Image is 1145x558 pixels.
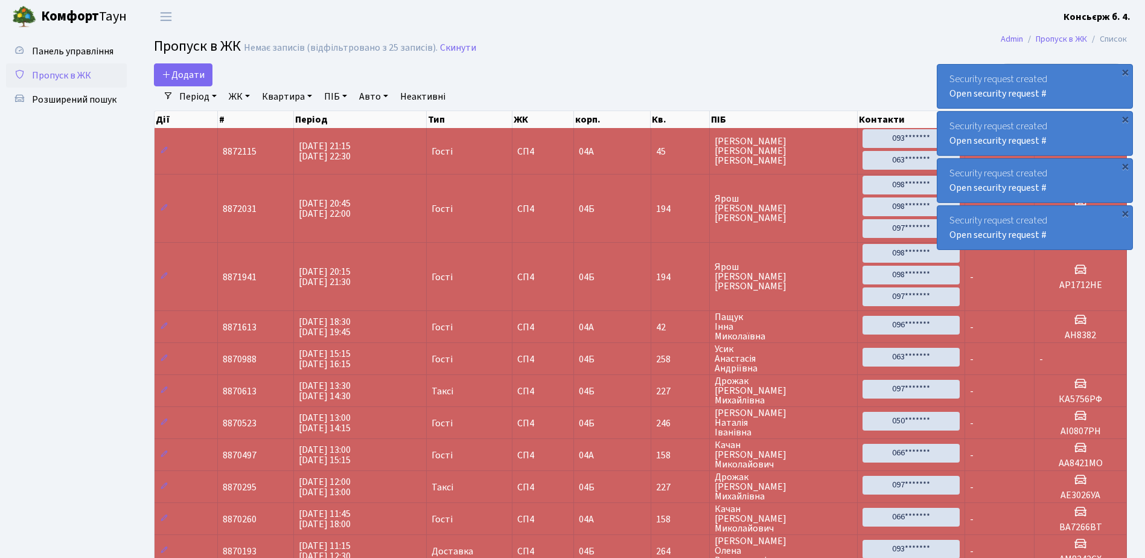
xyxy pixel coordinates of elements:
span: СП4 [517,272,569,282]
span: Таксі [432,483,453,492]
span: Дрожак [PERSON_NAME] Михайлівна [715,472,853,501]
span: [DATE] 13:00 [DATE] 15:15 [299,443,351,467]
span: 8872115 [223,145,257,158]
span: 8870523 [223,417,257,430]
span: Таун [41,7,127,27]
button: Переключити навігацію [151,7,181,27]
span: 04Б [579,353,595,366]
span: СП4 [517,322,569,332]
span: [DATE] 12:00 [DATE] 13:00 [299,475,351,499]
span: 04Б [579,202,595,216]
span: - [970,385,974,398]
a: Open security request # [949,134,1047,147]
span: - [970,513,974,526]
span: [DATE] 18:30 [DATE] 19:45 [299,315,351,339]
span: Додати [162,68,205,82]
span: 04Б [579,385,595,398]
span: - [970,545,974,558]
span: 04Б [579,481,595,494]
span: 04Б [579,545,595,558]
span: СП4 [517,147,569,156]
span: 04А [579,449,594,462]
h5: КА5756РФ [1039,394,1121,405]
span: 04Б [579,271,595,284]
span: Пропуск в ЖК [154,36,241,57]
span: 8872031 [223,202,257,216]
a: Пропуск в ЖК [6,63,127,88]
span: - [970,417,974,430]
span: - [970,353,974,366]
span: 246 [656,418,704,428]
div: Security request created [937,65,1132,108]
th: ЖК [512,111,575,128]
a: Open security request # [949,228,1047,242]
span: Ярош [PERSON_NAME] [PERSON_NAME] [715,262,853,291]
span: Дрожак [PERSON_NAME] Михайлівна [715,376,853,405]
a: Неактивні [395,86,450,107]
h5: ВА7266ВТ [1039,522,1121,533]
span: Гості [432,204,453,214]
span: - [1039,353,1043,366]
span: 8870260 [223,513,257,526]
span: СП4 [517,204,569,214]
h5: АА8421МО [1039,458,1121,469]
a: Open security request # [949,87,1047,100]
th: ПІБ [710,111,858,128]
span: - [970,481,974,494]
span: Ярош [PERSON_NAME] [PERSON_NAME] [715,194,853,223]
th: Період [294,111,427,128]
th: # [218,111,293,128]
div: Security request created [937,112,1132,155]
span: СП4 [517,386,569,396]
span: 04Б [579,417,595,430]
th: Кв. [651,111,709,128]
span: [DATE] 20:45 [DATE] 22:00 [299,197,351,220]
th: Тип [427,111,512,128]
span: 8871613 [223,321,257,334]
span: Гості [432,147,453,156]
img: logo.png [12,5,36,29]
div: Security request created [937,159,1132,202]
span: 264 [656,547,704,556]
span: 04А [579,145,594,158]
h5: АН8382 [1039,330,1121,341]
span: Пропуск в ЖК [32,69,91,82]
span: СП4 [517,451,569,460]
span: СП4 [517,418,569,428]
span: СП4 [517,547,569,556]
span: 8871941 [223,271,257,284]
span: Розширений пошук [32,93,116,106]
span: [DATE] 11:45 [DATE] 18:00 [299,507,351,531]
span: - [970,271,974,284]
span: 227 [656,386,704,396]
h5: AP1712HE [1039,280,1121,291]
a: ЖК [224,86,255,107]
span: СП4 [517,483,569,492]
span: - [970,321,974,334]
span: 8870613 [223,385,257,398]
span: 8870497 [223,449,257,462]
div: Security request created [937,206,1132,249]
a: Квартира [257,86,317,107]
a: Додати [154,63,212,86]
a: Панель управління [6,39,127,63]
span: Гості [432,322,453,332]
span: СП4 [517,515,569,524]
span: 194 [656,204,704,214]
span: 8870193 [223,545,257,558]
a: Авто [354,86,393,107]
a: ПІБ [319,86,352,107]
span: 8870295 [223,481,257,494]
span: 258 [656,354,704,364]
div: × [1119,207,1131,219]
span: Гості [432,451,453,460]
span: [PERSON_NAME] Наталія Іванівна [715,408,853,437]
span: [PERSON_NAME] [PERSON_NAME] [PERSON_NAME] [715,136,853,165]
span: 194 [656,272,704,282]
span: Пащук Інна Миколаївна [715,312,853,341]
span: Усик Анастасія Андріївна [715,344,853,373]
span: [DATE] 15:15 [DATE] 16:15 [299,347,351,371]
span: 8870988 [223,353,257,366]
div: × [1119,66,1131,78]
span: Гості [432,354,453,364]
